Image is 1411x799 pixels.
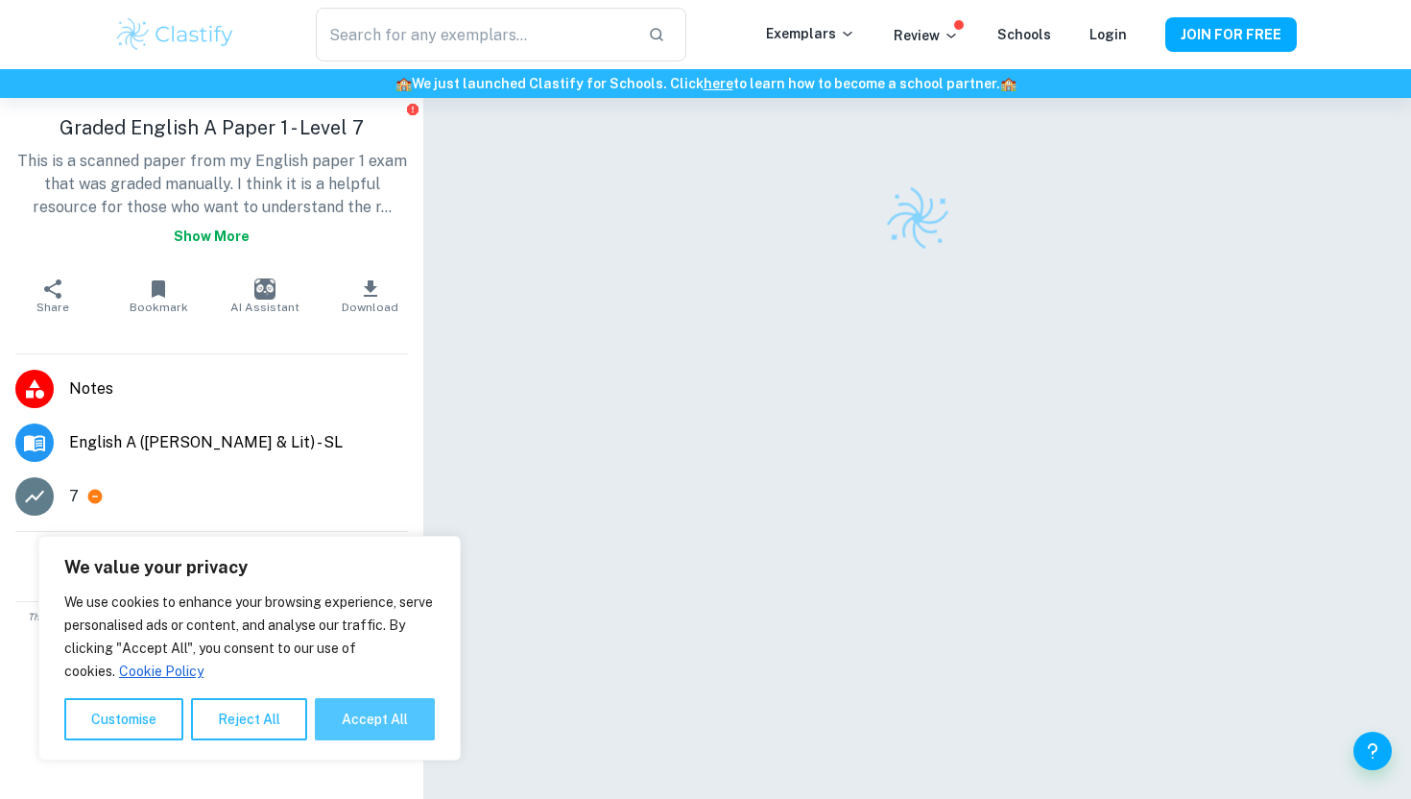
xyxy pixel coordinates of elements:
[118,663,204,680] a: Cookie Policy
[212,269,318,323] button: AI Assistant
[1353,732,1392,770] button: Help and Feedback
[997,27,1051,42] a: Schools
[316,8,633,61] input: Search for any exemplars...
[766,23,855,44] p: Exemplars
[894,25,959,46] p: Review
[318,269,423,323] button: Download
[1165,17,1297,52] button: JOIN FOR FREE
[106,269,211,323] button: Bookmark
[69,485,79,508] p: 7
[64,556,435,579] p: We value your privacy
[8,610,416,639] span: This is an example of past student work. Do not copy or submit as your own. Use to understand the...
[64,698,183,740] button: Customise
[69,431,408,454] span: English A ([PERSON_NAME] & Lit) - SL
[1089,27,1127,42] a: Login
[4,73,1407,94] h6: We just launched Clastify for Schools. Click to learn how to become a school partner.
[15,113,408,142] h1: Graded English A Paper 1 - Level 7
[114,15,236,54] img: Clastify logo
[38,536,461,761] div: We value your privacy
[405,102,419,116] button: Report issue
[230,301,299,314] span: AI Assistant
[69,377,408,400] span: Notes
[881,182,953,254] img: Clastify logo
[342,301,398,314] span: Download
[1000,76,1016,91] span: 🏫
[36,301,69,314] span: Share
[254,278,275,300] img: AI Assistant
[130,301,188,314] span: Bookmark
[315,698,435,740] button: Accept All
[64,591,435,683] p: We use cookies to enhance your browsing experience, serve personalised ads or content, and analys...
[191,698,307,740] button: Reject All
[395,76,412,91] span: 🏫
[15,150,408,254] p: This is a scanned paper from my English paper 1 exam that was graded manually. I think it is a he...
[704,76,733,91] a: here
[166,219,257,254] button: Show more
